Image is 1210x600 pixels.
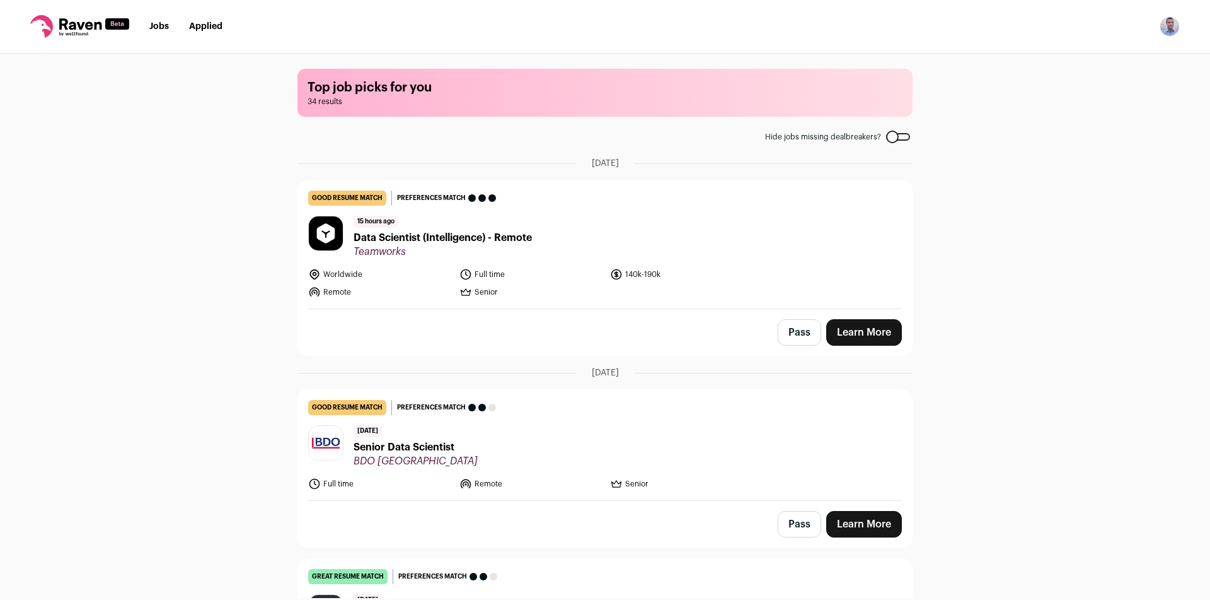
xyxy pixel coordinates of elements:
[826,319,902,346] a: Learn More
[1160,16,1180,37] img: 10289794-medium_jpg
[354,455,478,468] span: BDO [GEOGRAPHIC_DATA]
[308,286,452,298] li: Remote
[459,478,603,490] li: Remote
[309,216,343,250] img: 1b226ed857d0da5fd0da8569be296b3bcbf1aa6968292c59d4fdca847b6fb578.jpg
[308,268,452,281] li: Worldwide
[298,180,912,309] a: good resume match Preferences match 15 hours ago Data Scientist (Intelligence) - Remote Teamworks...
[398,570,467,583] span: Preferences match
[308,400,386,415] div: good resume match
[308,191,386,206] div: good resume match
[592,157,619,170] span: [DATE]
[397,401,466,414] span: Preferences match
[308,478,452,490] li: Full time
[778,511,821,538] button: Pass
[459,286,603,298] li: Senior
[610,268,754,281] li: 140k-190k
[298,390,912,500] a: good resume match Preferences match [DATE] Senior Data Scientist BDO [GEOGRAPHIC_DATA] Full time ...
[610,478,754,490] li: Senior
[354,440,478,455] span: Senior Data Scientist
[765,132,881,142] span: Hide jobs missing dealbreakers?
[1160,16,1180,37] button: Open dropdown
[459,268,603,281] li: Full time
[308,79,902,97] h1: Top job picks for you
[189,22,222,31] a: Applied
[778,319,821,346] button: Pass
[397,192,466,204] span: Preferences match
[149,22,169,31] a: Jobs
[354,230,532,245] span: Data Scientist (Intelligence) - Remote
[309,426,343,460] img: d0f926013d5debbd2cfc78a164c82a10d717e38191785a481dd8937edc82a5b3.jpg
[354,216,398,228] span: 15 hours ago
[308,569,388,584] div: great resume match
[354,245,532,258] span: Teamworks
[826,511,902,538] a: Learn More
[354,425,382,437] span: [DATE]
[308,97,902,107] span: 34 results
[592,367,619,379] span: [DATE]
